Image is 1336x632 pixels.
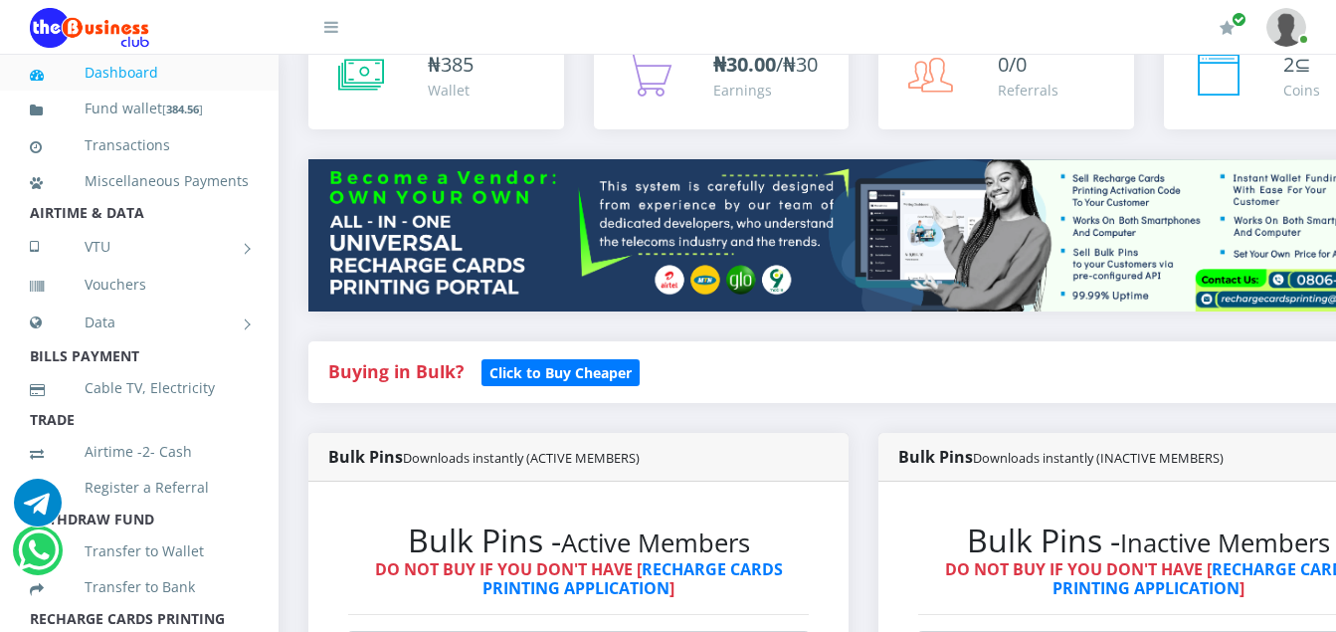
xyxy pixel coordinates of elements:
[594,30,850,129] a: ₦30.00/₦30 Earnings
[328,359,464,383] strong: Buying in Bulk?
[561,526,750,560] small: Active Members
[713,51,818,78] span: /₦30
[30,365,249,411] a: Cable TV, Electricity
[998,80,1058,101] div: Referrals
[482,558,783,599] a: RECHARGE CARDS PRINTING APPLICATION
[1120,526,1330,560] small: Inactive Members
[30,262,249,308] a: Vouchers
[30,50,249,96] a: Dashboard
[1283,50,1320,80] div: ⊆
[162,102,203,116] small: [ ]
[898,446,1224,468] strong: Bulk Pins
[166,102,199,116] b: 384.56
[30,564,249,610] a: Transfer to Bank
[1283,51,1294,78] span: 2
[998,51,1027,78] span: 0/0
[403,449,640,467] small: Downloads instantly (ACTIVE MEMBERS)
[973,449,1224,467] small: Downloads instantly (INACTIVE MEMBERS)
[30,122,249,168] a: Transactions
[30,222,249,272] a: VTU
[30,429,249,475] a: Airtime -2- Cash
[878,30,1134,129] a: 0/0 Referrals
[441,51,474,78] span: 385
[30,158,249,204] a: Miscellaneous Payments
[428,50,474,80] div: ₦
[1232,12,1246,27] span: Renew/Upgrade Subscription
[1283,80,1320,101] div: Coins
[713,51,776,78] b: ₦30.00
[489,363,632,382] b: Click to Buy Cheaper
[30,298,249,347] a: Data
[30,8,149,48] img: Logo
[428,80,474,101] div: Wallet
[30,86,249,132] a: Fund wallet[384.56]
[30,465,249,511] a: Register a Referral
[30,528,249,574] a: Transfer to Wallet
[713,80,818,101] div: Earnings
[308,30,564,129] a: ₦385 Wallet
[1220,20,1235,36] i: Renew/Upgrade Subscription
[481,359,640,383] a: Click to Buy Cheaper
[348,522,809,559] h2: Bulk Pins -
[18,541,59,574] a: Chat for support
[1266,8,1306,47] img: User
[328,446,640,468] strong: Bulk Pins
[14,494,62,527] a: Chat for support
[375,558,783,599] strong: DO NOT BUY IF YOU DON'T HAVE [ ]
